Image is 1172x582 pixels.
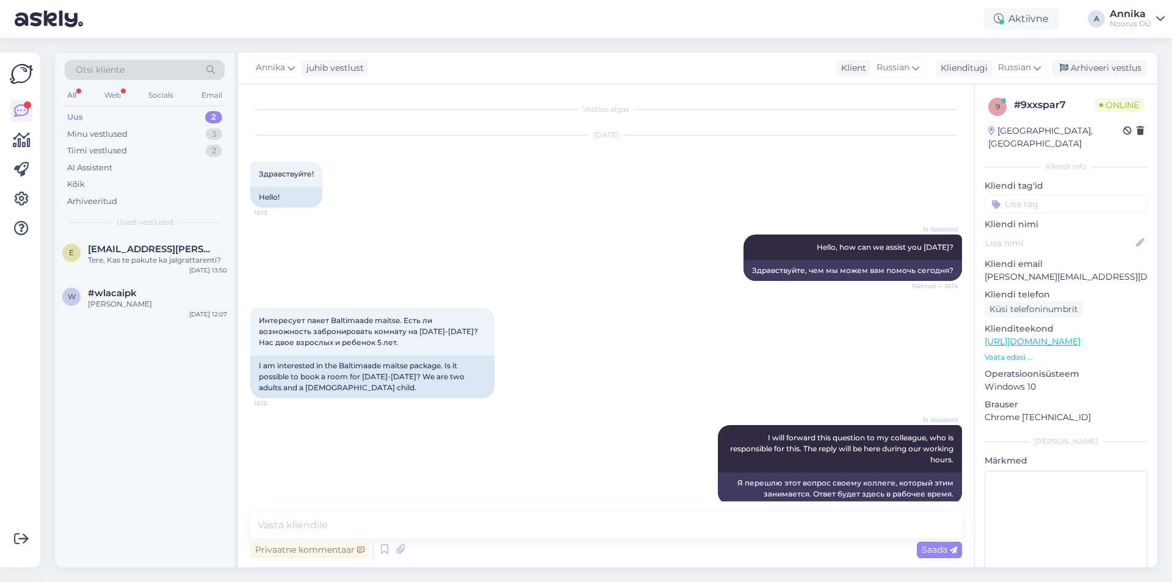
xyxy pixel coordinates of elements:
[88,288,137,299] span: #wlacaipk
[69,248,74,257] span: e
[67,162,112,174] div: AI Assistent
[1110,9,1165,29] a: AnnikaNoorus OÜ
[254,399,300,408] span: 18:15
[189,266,227,275] div: [DATE] 13:50
[189,310,227,319] div: [DATE] 12:07
[985,380,1148,393] p: Windows 10
[913,225,958,234] span: AI Assistent
[259,169,314,178] span: Здравствуйте!
[817,242,953,252] span: Hello, how can we assist you [DATE]?
[65,87,79,103] div: All
[730,433,955,464] span: I will forward this question to my colleague, who is responsible for this. The reply will be here...
[1052,60,1146,76] div: Arhiveeri vestlus
[913,415,958,424] span: AI Assistent
[988,125,1123,150] div: [GEOGRAPHIC_DATA], [GEOGRAPHIC_DATA]
[76,64,125,76] span: Otsi kliente
[998,61,1031,75] span: Russian
[743,260,962,281] div: Здравствуйте, чем мы можем вам помочь сегодня?
[206,128,222,140] div: 3
[1110,9,1151,19] div: Annika
[117,217,173,228] span: Uued vestlused
[67,111,83,123] div: Uus
[88,299,227,310] div: [PERSON_NAME]
[922,544,957,555] span: Saada
[67,178,85,191] div: Kõik
[250,542,369,558] div: Privaatne kommentaar
[68,292,76,301] span: w
[718,473,962,504] div: Я перешлю этот вопрос своему коллеге, который этим занимается. Ответ будет здесь в рабочее время.
[985,301,1083,318] div: Küsi telefoninumbrit
[1094,98,1144,112] span: Online
[88,244,215,255] span: etti.jane@gmail.com
[250,129,962,140] div: [DATE]
[985,218,1148,231] p: Kliendi nimi
[250,187,322,208] div: Hello!
[67,145,127,157] div: Tiimi vestlused
[984,8,1058,30] div: Aktiivne
[67,195,117,208] div: Arhiveeritud
[1088,10,1105,27] div: A
[146,87,176,103] div: Socials
[985,195,1148,213] input: Lisa tag
[985,336,1080,347] a: [URL][DOMAIN_NAME]
[985,288,1148,301] p: Kliendi telefon
[67,128,128,140] div: Minu vestlused
[996,102,1000,111] span: 9
[985,258,1148,271] p: Kliendi email
[254,208,300,217] span: 18:13
[250,104,962,115] div: Vestlus algas
[936,62,988,75] div: Klienditugi
[250,355,494,398] div: I am interested in the Baltimaade maitse package. Is it possible to book a room for [DATE]-[DATE]...
[88,255,227,266] div: Tere, Kas te pakute ka jalgrattarenti?
[877,61,910,75] span: Russian
[985,352,1148,363] p: Vaata edasi ...
[1110,19,1151,29] div: Noorus OÜ
[985,236,1134,250] input: Lisa nimi
[985,454,1148,467] p: Märkmed
[985,368,1148,380] p: Operatsioonisüsteem
[205,111,222,123] div: 2
[985,411,1148,424] p: Chrome [TECHNICAL_ID]
[199,87,225,103] div: Email
[985,161,1148,172] div: Kliendi info
[1014,98,1094,112] div: # 9xxspar7
[985,436,1148,447] div: [PERSON_NAME]
[256,61,285,75] span: Annika
[259,316,480,347] span: Интересует пакет Baltimaade maitse. Есть ли возможность забронировать комнату на [DATE]-[DATE]? Н...
[206,145,222,157] div: 2
[985,398,1148,411] p: Brauser
[912,282,958,291] span: Nähtud ✓ 18:14
[102,87,123,103] div: Web
[10,62,33,85] img: Askly Logo
[985,271,1148,283] p: [PERSON_NAME][EMAIL_ADDRESS][DOMAIN_NAME]
[985,180,1148,192] p: Kliendi tag'id
[985,322,1148,335] p: Klienditeekond
[302,62,364,75] div: juhib vestlust
[836,62,866,75] div: Klient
